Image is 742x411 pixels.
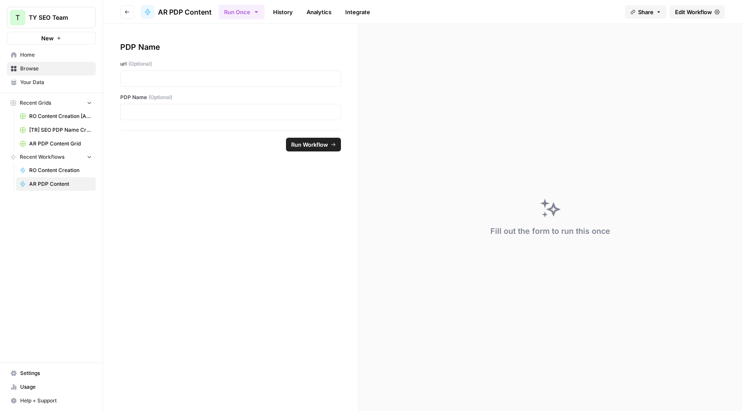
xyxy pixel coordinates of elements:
span: Your Data [20,79,92,86]
a: Browse [7,62,96,76]
span: Browse [20,65,92,73]
span: Help + Support [20,397,92,405]
span: Usage [20,383,92,391]
button: Help + Support [7,394,96,408]
button: Recent Grids [7,97,96,109]
span: Recent Grids [20,99,51,107]
label: url [120,60,341,68]
a: AR PDP Content [141,5,212,19]
span: T [15,12,20,23]
span: TY SEO Team [29,13,81,22]
span: Run Workflow [291,140,328,149]
span: Share [638,8,654,16]
a: AR PDP Content Grid [16,137,96,151]
a: RO Content Creation [Anil] Grid [16,109,96,123]
a: Your Data [7,76,96,89]
a: AR PDP Content [16,177,96,191]
span: Edit Workflow [675,8,712,16]
button: Share [625,5,666,19]
a: Integrate [340,5,375,19]
button: Workspace: TY SEO Team [7,7,96,28]
a: Home [7,48,96,62]
a: [TR] SEO PDP Name Creation Grid [16,123,96,137]
span: Recent Workflows [20,153,64,161]
div: Fill out the form to run this once [490,225,610,237]
a: Settings [7,366,96,380]
span: Home [20,51,92,59]
a: History [268,5,298,19]
button: Run Once [219,5,265,19]
span: [TR] SEO PDP Name Creation Grid [29,126,92,134]
button: Recent Workflows [7,151,96,163]
span: (Optional) [149,94,172,101]
span: AR PDP Content Grid [29,140,92,148]
span: (Optional) [128,60,152,68]
span: New [41,34,54,42]
div: PDP Name [120,41,341,53]
span: AR PDP Content [29,180,92,188]
a: RO Content Creation [16,163,96,177]
span: RO Content Creation [29,166,92,174]
label: PDP Name [120,94,341,101]
button: New [7,32,96,45]
span: RO Content Creation [Anil] Grid [29,112,92,120]
span: AR PDP Content [158,7,212,17]
a: Analytics [301,5,337,19]
a: Edit Workflow [670,5,725,19]
span: Settings [20,369,92,377]
button: Run Workflow [286,138,341,151]
a: Usage [7,380,96,394]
